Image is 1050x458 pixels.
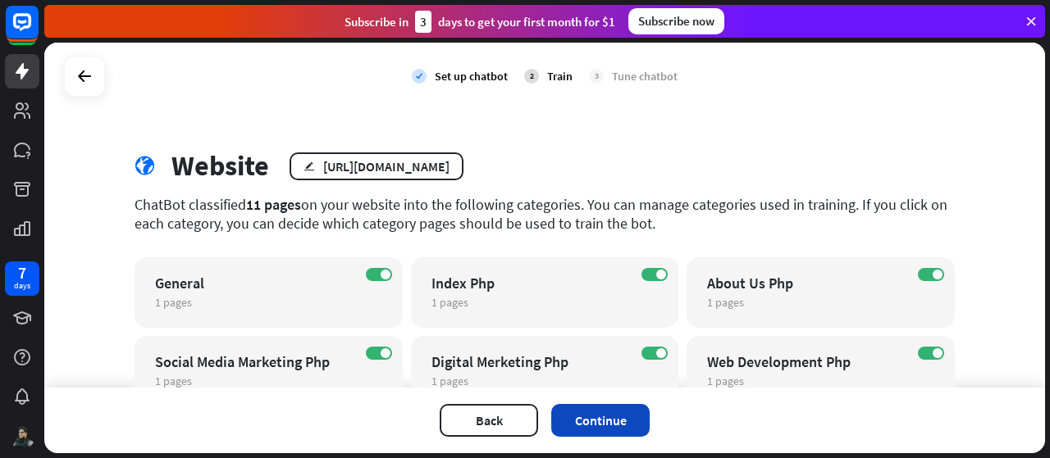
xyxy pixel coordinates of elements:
[707,374,744,388] span: 1 pages
[431,295,468,310] span: 1 pages
[707,352,906,371] div: Web Development Php
[707,274,906,292] div: About Us Php
[155,352,354,371] div: Social Media Marketing Php
[135,195,955,233] div: ChatBot classified on your website into the following categories. You can manage categories used ...
[431,352,630,371] div: Digital Merketing Php
[135,156,155,176] i: globe
[323,158,450,175] div: [URL][DOMAIN_NAME]
[155,374,192,388] span: 1 pages
[551,404,650,437] button: Continue
[13,7,62,56] button: Open LiveChat chat widget
[415,11,431,33] div: 3
[431,274,630,292] div: Index Php
[155,295,192,310] span: 1 pages
[5,261,39,296] a: 7 days
[440,404,538,437] button: Back
[412,69,427,84] i: check
[246,195,301,214] span: 11 pages
[14,280,30,292] div: days
[628,8,724,34] div: Subscribe now
[171,149,269,183] div: Website
[345,11,615,33] div: Subscribe in days to get your first month for $1
[524,69,539,84] div: 2
[707,295,744,310] span: 1 pages
[612,69,678,84] div: Tune chatbot
[547,69,573,84] div: Train
[304,161,315,171] i: edit
[18,265,26,280] div: 7
[435,69,508,84] div: Set up chatbot
[431,374,468,388] span: 1 pages
[155,274,354,292] div: General
[589,69,604,84] div: 3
